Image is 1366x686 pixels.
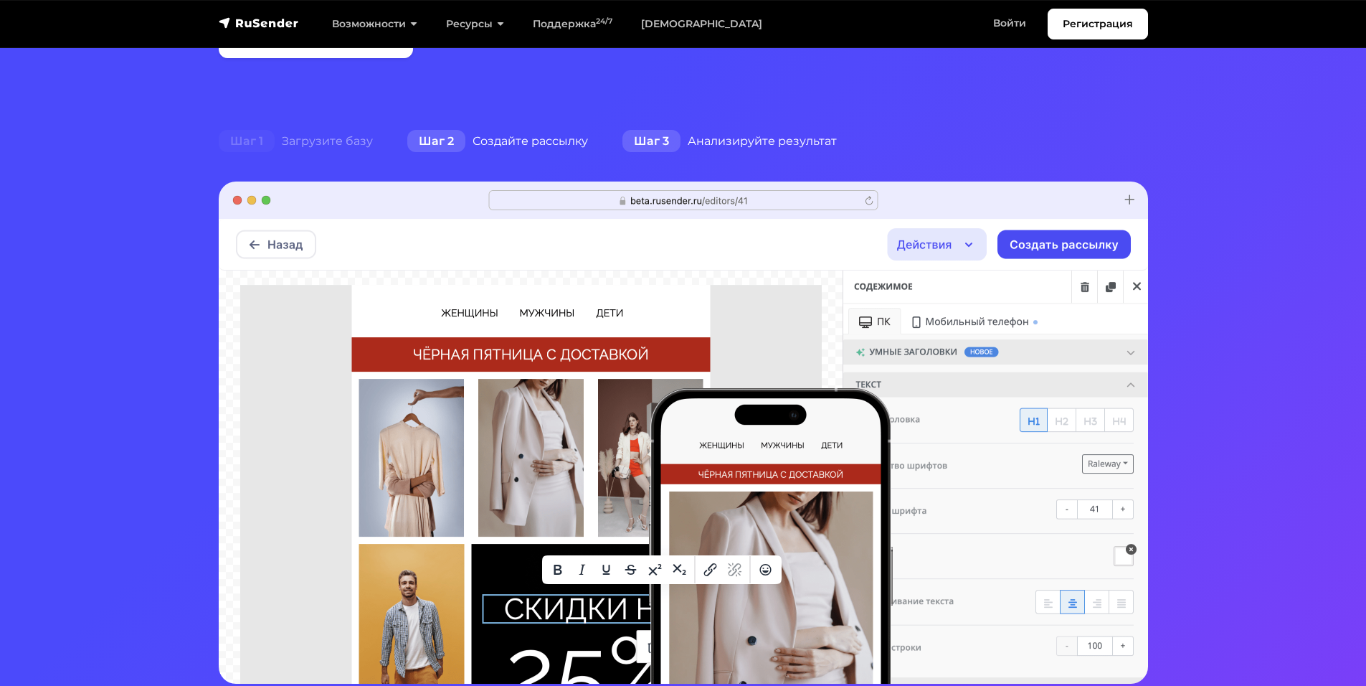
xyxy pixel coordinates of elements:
span: Шаг 2 [407,130,465,153]
div: Загрузите базу [201,127,390,156]
span: Шаг 3 [622,130,680,153]
img: hero-02-min.png [219,182,1148,684]
a: Возможности [318,9,432,39]
sup: 24/7 [596,17,612,26]
div: Создайте рассылку [390,127,605,156]
a: Поддержка24/7 [518,9,627,39]
div: Анализируйте результат [605,127,854,156]
img: RuSender [219,16,299,30]
span: Шаг 1 [219,130,275,153]
a: Ресурсы [432,9,518,39]
a: [DEMOGRAPHIC_DATA] [627,9,777,39]
a: Войти [979,9,1040,38]
a: Регистрация [1048,9,1148,39]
